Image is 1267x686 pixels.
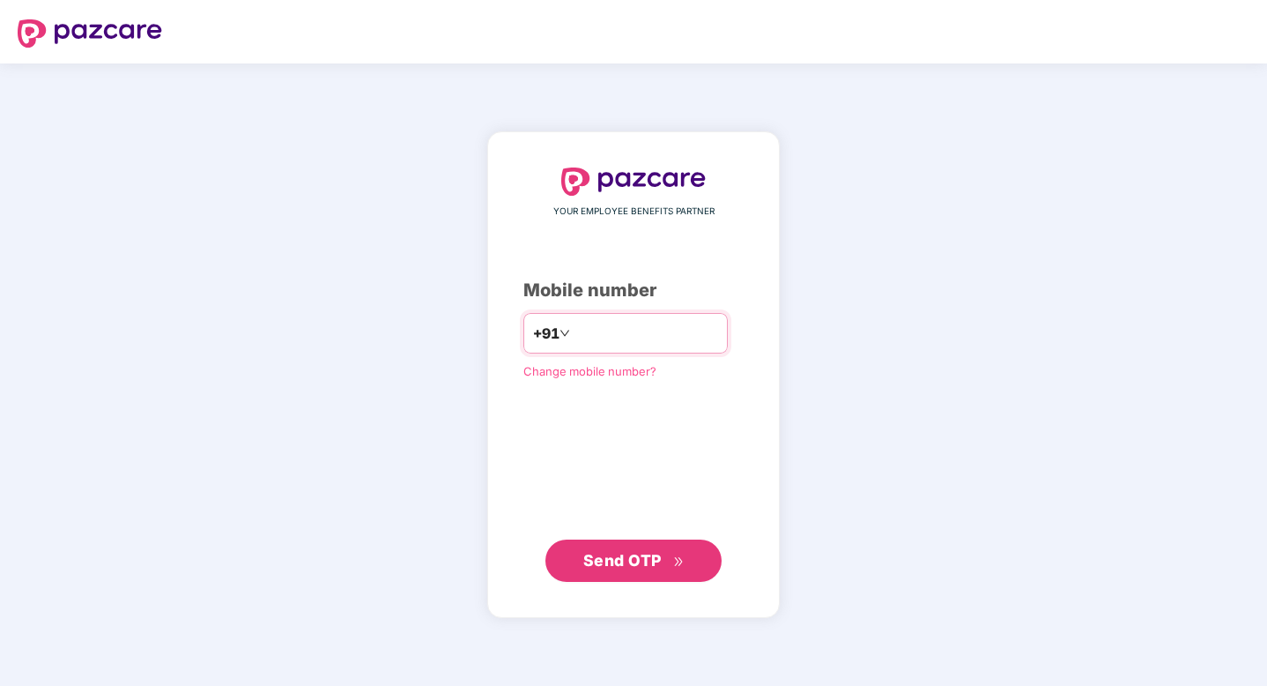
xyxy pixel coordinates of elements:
[533,323,559,345] span: +91
[583,551,662,570] span: Send OTP
[523,277,744,304] div: Mobile number
[553,205,715,219] span: YOUR EMPLOYEE BENEFITS PARTNER
[561,168,706,196] img: logo
[18,19,162,48] img: logo
[559,328,570,339] span: down
[673,556,685,568] span: double-right
[523,364,656,378] a: Change mobile number?
[545,540,722,582] button: Send OTPdouble-right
